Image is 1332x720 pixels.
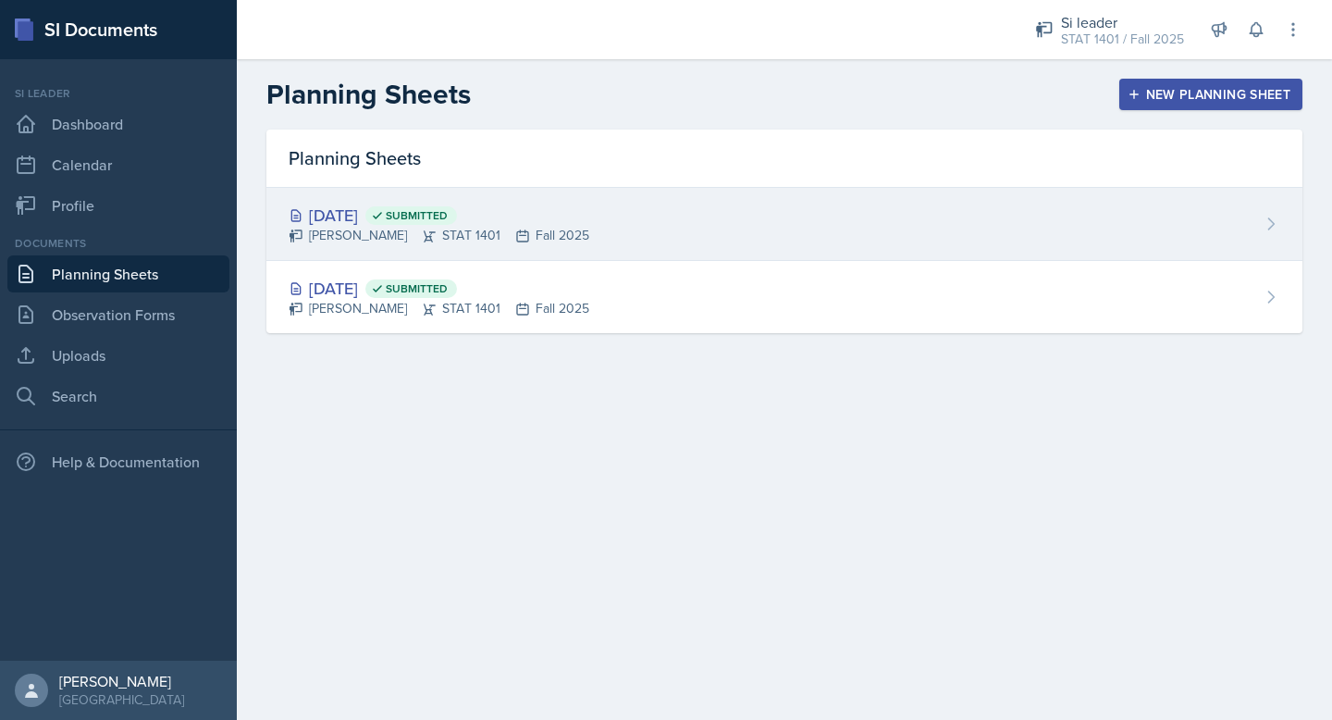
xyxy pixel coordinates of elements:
[7,187,229,224] a: Profile
[7,235,229,252] div: Documents
[289,226,589,245] div: [PERSON_NAME] STAT 1401 Fall 2025
[266,188,1302,261] a: [DATE] Submitted [PERSON_NAME]STAT 1401Fall 2025
[59,690,184,709] div: [GEOGRAPHIC_DATA]
[7,106,229,143] a: Dashboard
[59,672,184,690] div: [PERSON_NAME]
[7,85,229,102] div: Si leader
[1119,79,1302,110] button: New Planning Sheet
[1061,11,1184,33] div: Si leader
[386,281,448,296] span: Submitted
[7,337,229,374] a: Uploads
[1131,87,1290,102] div: New Planning Sheet
[266,130,1302,188] div: Planning Sheets
[289,276,589,301] div: [DATE]
[7,443,229,480] div: Help & Documentation
[266,261,1302,333] a: [DATE] Submitted [PERSON_NAME]STAT 1401Fall 2025
[266,78,471,111] h2: Planning Sheets
[289,203,589,228] div: [DATE]
[7,378,229,415] a: Search
[289,299,589,318] div: [PERSON_NAME] STAT 1401 Fall 2025
[7,296,229,333] a: Observation Forms
[1061,30,1184,49] div: STAT 1401 / Fall 2025
[7,146,229,183] a: Calendar
[386,208,448,223] span: Submitted
[7,255,229,292] a: Planning Sheets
